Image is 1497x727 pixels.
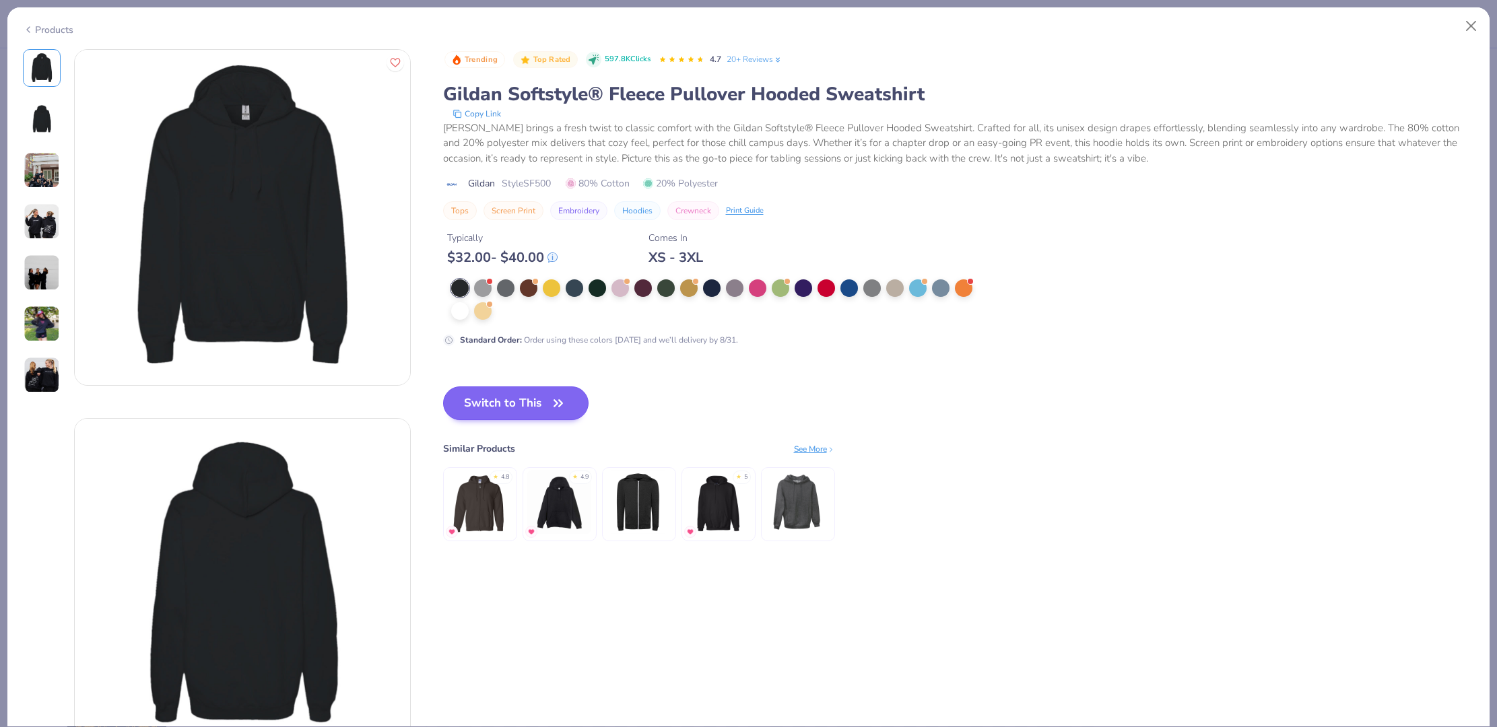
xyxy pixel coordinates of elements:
[520,55,531,65] img: Top Rated sort
[614,201,661,220] button: Hoodies
[468,176,495,191] span: Gildan
[448,528,456,536] img: MostFav.gif
[659,49,704,71] div: 4.7 Stars
[387,54,404,71] button: Like
[726,205,764,217] div: Print Guide
[448,107,505,120] button: copy to clipboard
[451,55,462,65] img: Trending sort
[484,201,543,220] button: Screen Print
[566,176,630,191] span: 80% Cotton
[443,179,461,190] img: brand logo
[643,176,718,191] span: 20% Polyester
[1459,13,1484,39] button: Close
[710,54,721,65] span: 4.7
[667,201,719,220] button: Crewneck
[24,306,60,342] img: User generated content
[460,334,738,346] div: Order using these colors [DATE] and we’ll delivery by 8/31.
[23,23,73,37] div: Products
[648,249,703,266] div: XS - 3XL
[443,201,477,220] button: Tops
[502,176,551,191] span: Style SF500
[26,52,58,84] img: Front
[448,470,512,534] img: Gildan Heavy Blend 50/50 Full-Zip Hooded Sweatshirt
[736,473,741,478] div: ★
[24,152,60,188] img: User generated content
[24,254,60,291] img: User generated content
[605,54,651,65] span: 597.8K Clicks
[443,81,1475,107] div: Gildan Softstyle® Fleece Pullover Hooded Sweatshirt
[444,51,505,69] button: Badge Button
[766,470,830,534] img: Threadfast Apparel Unisex Ultimate Fleece Pullover Hooded Sweatshirt
[443,386,589,420] button: Switch to This
[26,103,58,135] img: Back
[607,470,671,534] img: Threadfast Apparel Unisex Triblend Full-Zip Light Hoodie
[460,335,522,345] strong: Standard Order :
[550,201,607,220] button: Embroidery
[527,470,591,534] img: Lane Seven Unisex Premium Pullover Hooded Sweatshirt
[443,442,515,456] div: Similar Products
[572,473,578,478] div: ★
[75,50,410,385] img: Front
[443,120,1475,166] div: [PERSON_NAME] brings a fresh twist to classic comfort with the Gildan Softstyle® Fleece Pullover ...
[447,231,558,245] div: Typically
[493,473,498,478] div: ★
[686,528,694,536] img: MostFav.gif
[727,53,783,65] a: 20+ Reviews
[533,56,571,63] span: Top Rated
[24,203,60,240] img: User generated content
[447,249,558,266] div: $ 32.00 - $ 40.00
[648,231,703,245] div: Comes In
[465,56,498,63] span: Trending
[501,473,509,482] div: 4.8
[527,528,535,536] img: MostFav.gif
[513,51,578,69] button: Badge Button
[686,470,750,534] img: Hanes Adult 9.7 Oz. Ultimate Cotton 90/10 Pullover Hood
[24,357,60,393] img: User generated content
[794,443,835,455] div: See More
[744,473,747,482] div: 5
[580,473,589,482] div: 4.9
